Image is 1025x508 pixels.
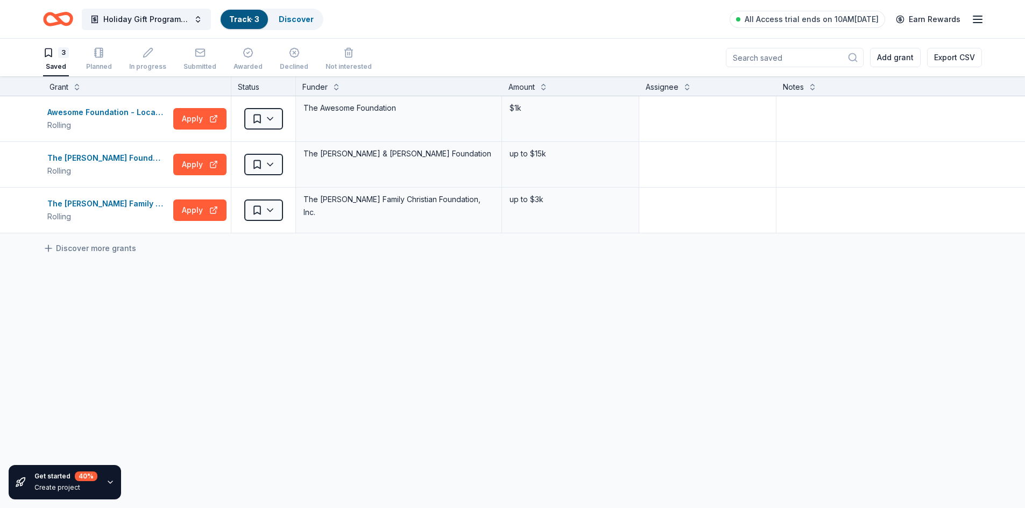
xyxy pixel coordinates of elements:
button: The [PERSON_NAME] Family Christian Foundation GrantRolling [47,197,169,223]
div: Not interested [326,62,372,71]
button: Not interested [326,43,372,76]
div: Declined [280,62,308,71]
button: Export CSV [927,48,982,67]
div: Rolling [47,119,169,132]
input: Search saved [726,48,864,67]
div: The [PERSON_NAME] Family Christian Foundation, Inc. [302,192,495,220]
button: Apply [173,199,227,221]
span: Holiday Gift Program Donation request [103,13,189,26]
div: The Awesome Foundation [302,101,495,116]
div: Grant [50,81,68,94]
button: Add grant [870,48,921,67]
div: $1k [508,101,632,116]
a: Discover [279,15,314,24]
button: The [PERSON_NAME] Foundation GrantRolling [47,152,169,177]
button: Declined [280,43,308,76]
a: All Access trial ends on 10AM[DATE] [730,11,885,28]
button: Apply [173,108,227,130]
span: All Access trial ends on 10AM[DATE] [745,13,879,26]
div: Awarded [234,62,263,71]
button: Planned [86,43,112,76]
button: In progress [129,43,166,76]
div: The [PERSON_NAME] & [PERSON_NAME] Foundation [302,146,495,161]
a: Track· 3 [229,15,259,24]
button: Submitted [183,43,216,76]
div: Funder [302,81,328,94]
div: Amount [508,81,535,94]
div: The [PERSON_NAME] Foundation Grant [47,152,169,164]
a: Earn Rewards [889,10,967,29]
div: Status [231,76,296,96]
div: up to $3k [508,192,632,207]
div: Create project [34,483,97,492]
div: In progress [129,62,166,71]
button: Apply [173,154,227,175]
button: Awarded [234,43,263,76]
div: Get started [34,471,97,481]
div: Planned [86,62,112,71]
div: Assignee [646,81,678,94]
button: 3Saved [43,43,69,76]
div: Notes [783,81,804,94]
a: Discover more grants [43,242,136,255]
div: Rolling [47,164,169,177]
a: Home [43,6,73,32]
div: Awesome Foundation - Local Chapter Grants [47,106,169,119]
div: up to $15k [508,146,632,161]
button: Track· 3Discover [220,9,323,30]
div: Rolling [47,210,169,223]
button: Holiday Gift Program Donation request [82,9,211,30]
div: Submitted [183,62,216,71]
div: 3 [58,47,69,58]
div: 40 % [75,471,97,481]
div: The [PERSON_NAME] Family Christian Foundation Grant [47,197,169,210]
button: Awesome Foundation - Local Chapter GrantsRolling [47,106,169,132]
div: Saved [43,62,69,71]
